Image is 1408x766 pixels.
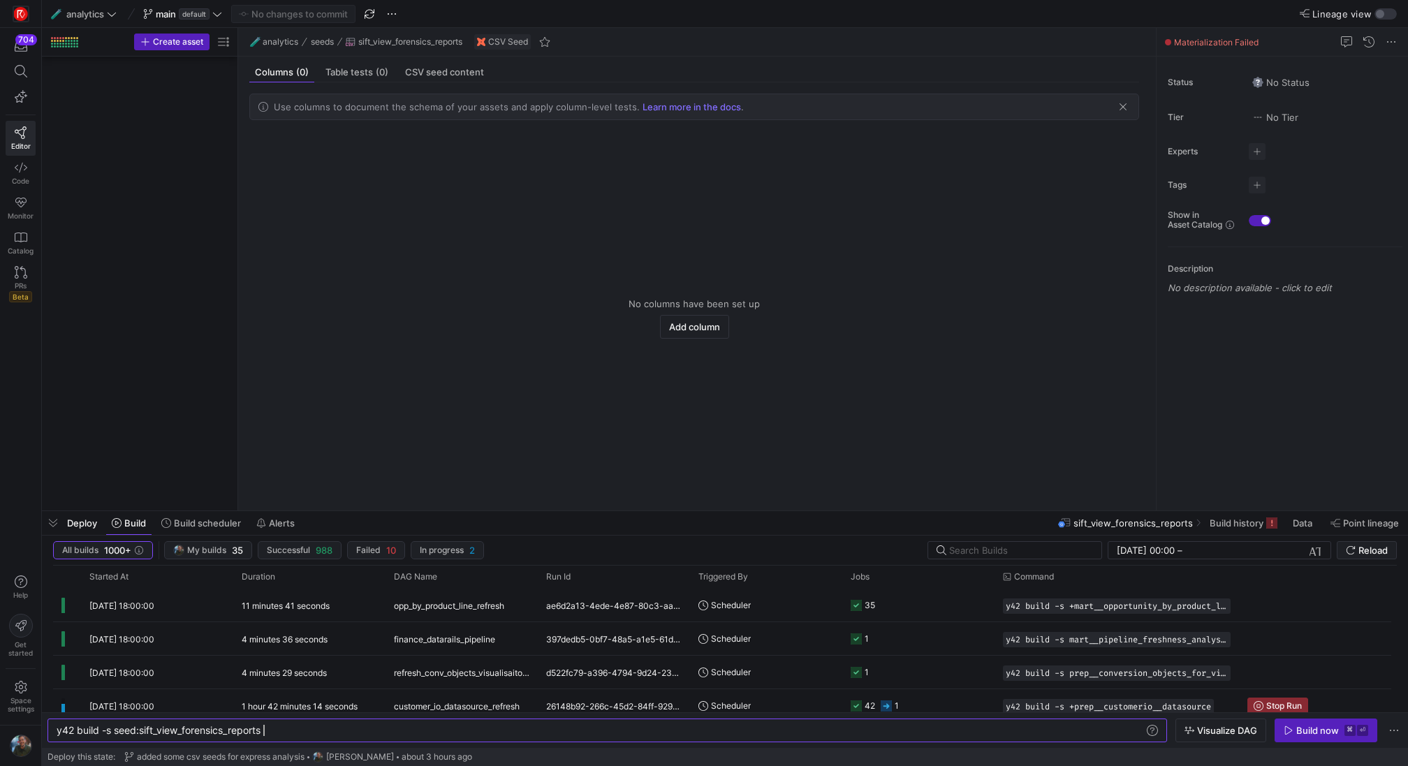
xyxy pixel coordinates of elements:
[269,517,295,529] span: Alerts
[1343,517,1399,529] span: Point lineage
[6,191,36,226] a: Monitor
[8,640,33,657] span: Get started
[402,752,472,762] span: about 3 hours ago
[394,656,529,689] span: refresh_conv_objects_visualisaitons
[137,752,305,762] span: added some csv seeds for express analysis
[1168,282,1402,293] p: No description available - click to edit
[6,675,36,719] a: Spacesettings
[342,34,466,50] button: sift_view_forensics_reports
[1293,517,1312,529] span: Data
[104,545,131,556] span: 1000+
[1185,545,1277,556] input: End datetime
[386,545,396,556] span: 10
[11,142,31,150] span: Editor
[326,752,394,762] span: [PERSON_NAME]
[629,298,760,309] span: No columns have been set up
[9,291,32,302] span: Beta
[8,246,34,255] span: Catalog
[1252,77,1310,88] span: No Status
[1006,702,1211,712] span: y42 build -s +prep__customerio__datasource
[6,121,36,156] a: Editor
[411,541,484,559] button: In progress2
[1252,77,1263,88] img: No status
[538,656,690,688] div: d522fc79-a396-4794-9d24-23a0ce4a77e2
[232,545,243,556] span: 35
[89,634,154,645] span: [DATE] 18:00:00
[6,260,36,308] a: PRsBeta
[1203,511,1284,535] button: Build history
[1266,701,1302,711] span: Stop Run
[6,569,36,605] button: Help
[1312,8,1372,20] span: Lineage view
[263,37,298,47] span: analytics
[1275,719,1377,742] button: Build now⌘⏎
[711,656,751,688] span: Scheduler
[711,622,751,655] span: Scheduler
[1014,572,1054,582] span: Command
[546,572,571,582] span: Run Id
[6,2,36,26] a: https://storage.googleapis.com/y42-prod-data-exchange/images/C0c2ZRu8XU2mQEXUlKrTCN4i0dD3czfOt8UZ...
[1286,511,1321,535] button: Data
[895,689,899,722] div: 1
[1197,725,1257,736] span: Visualize DAG
[1168,210,1222,230] span: Show in Asset Catalog
[347,541,405,559] button: Failed10
[394,623,495,656] span: finance_datarails_pipeline
[394,589,504,622] span: opp_by_product_line_refresh
[255,68,309,77] span: Columns
[155,511,247,535] button: Build scheduler
[174,517,241,529] span: Build scheduler
[1175,719,1266,742] button: Visualize DAG
[105,511,152,535] button: Build
[1252,112,1298,123] span: No Tier
[358,37,462,47] span: sift_view_forensics_reports
[53,541,153,559] button: All builds1000+
[394,690,520,723] span: customer_io_datasource_refresh
[267,545,310,555] span: Successful
[1324,511,1405,535] button: Point lineage
[8,696,34,713] span: Space settings
[1357,725,1368,736] kbd: ⏎
[258,541,342,559] button: Successful988
[247,34,302,50] button: 🧪analytics
[1358,545,1388,556] span: Reload
[1174,37,1259,47] span: Materialization Failed
[164,541,252,559] button: https://storage.googleapis.com/y42-prod-data-exchange/images/6IdsliWYEjCj6ExZYNtk9pMT8U8l8YHLguyz...
[6,156,36,191] a: Code
[89,701,154,712] span: [DATE] 18:00:00
[1296,725,1339,736] div: Build now
[1168,264,1402,274] p: Description
[15,281,27,290] span: PRs
[179,8,210,20] span: default
[242,601,330,611] y42-duration: 11 minutes 41 seconds
[89,668,154,678] span: [DATE] 18:00:00
[538,622,690,655] div: 397dedb5-0bf7-48a5-a1e5-61d1349dec37
[538,689,690,722] div: 26148b92-266c-45d2-84ff-929db26edec6
[1252,112,1263,123] img: No tier
[405,68,484,77] span: CSV seed content
[469,545,475,556] span: 2
[8,212,34,220] span: Monitor
[325,68,388,77] span: Table tests
[1006,601,1228,611] span: y42 build -s +mart__opportunity_by_product_line
[12,177,29,185] span: Code
[538,589,690,621] div: ae6d2a13-4ede-4e87-80c3-aa57246d1b39
[10,735,32,757] img: https://storage.googleapis.com/y42-prod-data-exchange/images/6IdsliWYEjCj6ExZYNtk9pMT8U8l8YHLguyz...
[242,701,358,712] y42-duration: 1 hour 42 minutes 14 seconds
[865,689,875,722] div: 42
[6,731,36,760] button: https://storage.googleapis.com/y42-prod-data-exchange/images/6IdsliWYEjCj6ExZYNtk9pMT8U8l8YHLguyz...
[6,226,36,260] a: Catalog
[124,517,146,529] span: Build
[51,9,61,19] span: 🧪
[1247,698,1308,714] button: Stop Run
[376,68,388,77] span: (0)
[711,689,751,722] span: Scheduler
[67,517,97,529] span: Deploy
[1249,73,1313,91] button: No statusNo Status
[1337,541,1397,559] button: Reload
[865,589,875,621] div: 35
[14,7,28,21] img: https://storage.googleapis.com/y42-prod-data-exchange/images/C0c2ZRu8XU2mQEXUlKrTCN4i0dD3czfOt8UZ...
[311,37,334,47] span: seeds
[187,545,226,555] span: My builds
[1117,545,1175,556] input: Start datetime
